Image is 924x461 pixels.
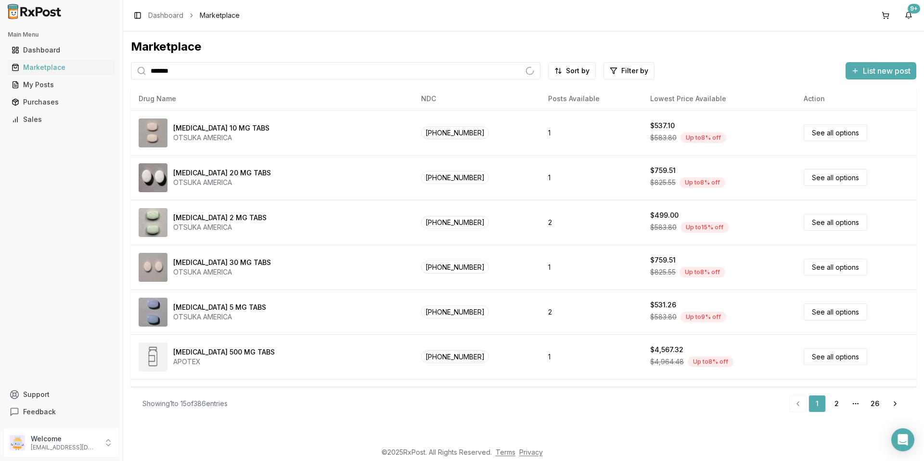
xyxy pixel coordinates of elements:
[173,133,269,143] div: OTSUKA AMERICA
[566,66,590,76] span: Sort by
[496,448,515,456] a: Terms
[139,119,167,147] img: Abilify 10 MG TABS
[650,267,676,277] span: $825.55
[796,87,916,110] th: Action
[650,345,683,355] div: $4,567.32
[828,395,845,412] a: 2
[804,303,867,320] a: See all options
[863,65,911,77] span: List new post
[650,357,684,367] span: $4,964.48
[680,177,725,188] div: Up to 8 % off
[804,259,867,276] a: See all options
[540,245,642,290] td: 1
[148,11,240,20] nav: breadcrumb
[804,348,867,365] a: See all options
[173,312,266,322] div: OTSUKA AMERICA
[8,41,115,59] a: Dashboard
[650,211,679,220] div: $499.00
[540,87,642,110] th: Posts Available
[173,357,275,367] div: APOTEX
[421,261,489,274] span: [PHONE_NUMBER]
[650,255,676,265] div: $759.51
[12,80,111,90] div: My Posts
[12,63,111,72] div: Marketplace
[173,347,275,357] div: [MEDICAL_DATA] 500 MG TABS
[31,444,98,451] p: [EMAIL_ADDRESS][DOMAIN_NAME]
[540,379,642,424] td: 2
[540,200,642,245] td: 2
[891,428,914,451] div: Open Intercom Messenger
[12,115,111,124] div: Sales
[540,290,642,334] td: 2
[131,39,916,54] div: Marketplace
[688,356,733,367] div: Up to 8 % off
[8,59,115,76] a: Marketplace
[603,62,654,79] button: Filter by
[540,334,642,379] td: 1
[4,4,65,19] img: RxPost Logo
[421,350,489,363] span: [PHONE_NUMBER]
[804,124,867,141] a: See all options
[901,8,916,23] button: 9+
[421,171,489,184] span: [PHONE_NUMBER]
[866,395,884,412] a: 26
[650,121,675,131] div: $537.10
[200,11,240,20] span: Marketplace
[173,223,267,232] div: OTSUKA AMERICA
[519,448,543,456] a: Privacy
[421,216,489,229] span: [PHONE_NUMBER]
[413,87,540,110] th: NDC
[421,126,489,139] span: [PHONE_NUMBER]
[650,312,677,322] span: $583.80
[139,253,167,282] img: Abilify 30 MG TABS
[8,93,115,111] a: Purchases
[4,403,119,421] button: Feedback
[650,133,677,143] span: $583.80
[139,208,167,237] img: Abilify 2 MG TABS
[4,42,119,58] button: Dashboard
[142,399,228,408] div: Showing 1 to 15 of 386 entries
[621,66,648,76] span: Filter by
[804,214,867,231] a: See all options
[4,386,119,403] button: Support
[680,132,726,143] div: Up to 8 % off
[846,62,916,79] button: List new post
[540,110,642,155] td: 1
[540,155,642,200] td: 1
[642,87,796,110] th: Lowest Price Available
[548,62,596,79] button: Sort by
[650,223,677,232] span: $583.80
[804,169,867,186] a: See all options
[173,213,267,223] div: [MEDICAL_DATA] 2 MG TABS
[650,166,676,175] div: $759.51
[908,4,920,13] div: 9+
[650,178,676,187] span: $825.55
[23,407,56,417] span: Feedback
[12,97,111,107] div: Purchases
[148,11,183,20] a: Dashboard
[846,67,916,77] a: List new post
[8,31,115,39] h2: Main Menu
[789,395,905,412] nav: pagination
[173,303,266,312] div: [MEDICAL_DATA] 5 MG TABS
[173,168,271,178] div: [MEDICAL_DATA] 20 MG TABS
[131,87,413,110] th: Drug Name
[8,76,115,93] a: My Posts
[4,112,119,127] button: Sales
[4,77,119,92] button: My Posts
[8,111,115,128] a: Sales
[173,258,271,267] div: [MEDICAL_DATA] 30 MG TABS
[12,45,111,55] div: Dashboard
[885,395,905,412] a: Go to next page
[680,267,725,277] div: Up to 8 % off
[139,298,167,327] img: Abilify 5 MG TABS
[680,312,726,322] div: Up to 9 % off
[139,163,167,192] img: Abilify 20 MG TABS
[10,435,25,450] img: User avatar
[808,395,826,412] a: 1
[4,60,119,75] button: Marketplace
[31,434,98,444] p: Welcome
[139,342,167,371] img: Abiraterone Acetate 500 MG TABS
[173,178,271,187] div: OTSUKA AMERICA
[173,123,269,133] div: [MEDICAL_DATA] 10 MG TABS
